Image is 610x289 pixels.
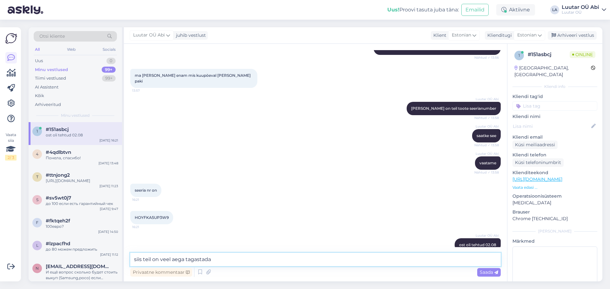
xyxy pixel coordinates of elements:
[46,127,69,132] span: #151asbcj
[36,266,39,271] span: n
[474,55,499,60] span: Nähtud ✓ 13:56
[66,45,77,54] div: Web
[518,53,520,58] span: 1
[514,65,591,78] div: [GEOGRAPHIC_DATA], [GEOGRAPHIC_DATA]
[100,252,118,257] div: [DATE] 11:12
[37,129,38,134] span: 1
[173,32,206,39] div: juhib vestlust
[475,233,499,238] span: Luutar OÜ Abi
[46,269,118,281] div: И ещё вопрос сколько будет стоить выкуп (Samsung,poco) если забирать 15 числа
[46,241,70,246] span: #lzpacfhd
[35,75,66,82] div: Tiimi vestlused
[61,113,90,118] span: Minu vestlused
[512,215,597,222] p: Chrome [TECHNICAL_ID]
[562,5,599,10] div: Luutar OÜ Abi
[46,172,70,178] span: #ttnjong2
[512,238,597,245] p: Märkmed
[512,200,597,206] p: [MEDICAL_DATA]
[132,88,156,93] span: 13:57
[99,184,118,188] div: [DATE] 11:23
[513,123,590,130] input: Lisa nimi
[512,84,597,89] div: Kliendi info
[474,143,499,148] span: Nähtud ✓ 13:58
[512,152,597,158] p: Kliendi telefon
[130,268,192,277] div: Privaatne kommentaar
[39,33,65,40] span: Otsi kliente
[512,193,597,200] p: Operatsioonisüsteem
[5,155,17,161] div: 2 / 3
[512,228,597,234] div: [PERSON_NAME]
[98,229,118,234] div: [DATE] 14:50
[46,201,118,207] div: до 100 если есть гарантийный чек
[36,197,38,202] span: s
[459,242,496,247] span: ost oli tehtud 02.08
[475,151,499,156] span: Luutar OÜ Abi
[496,4,535,16] div: Aktiivne
[46,264,112,269] span: nagornyyartem260796@gmail.com
[411,106,496,111] span: [PERSON_NAME] on teil toote seerianumber
[36,152,38,156] span: 4
[35,58,43,64] div: Uus
[475,124,499,129] span: Luutar OÜ Abi
[100,207,118,211] div: [DATE] 9:47
[461,4,489,16] button: Emailid
[98,161,118,166] div: [DATE] 13:48
[387,7,399,13] b: Uus!
[512,185,597,190] p: Vaata edasi ...
[34,45,41,54] div: All
[130,253,501,266] textarea: siis teil on veel aega tagastad
[36,174,38,179] span: t
[479,161,496,165] span: vaatame
[36,220,38,225] span: f
[5,32,17,44] img: Askly Logo
[35,84,58,90] div: AI Assistent
[570,51,595,58] span: Online
[46,246,118,252] div: до 80 можем предложить
[135,188,157,193] span: seeria nr on
[5,132,17,161] div: Vaata siia
[46,149,71,155] span: #4qdlbtvn
[485,32,512,39] div: Klienditugi
[99,138,118,143] div: [DATE] 16:21
[562,10,599,15] div: Luutar OÜ
[46,195,71,201] span: #sv5wt0j7
[36,243,38,248] span: l
[101,45,117,54] div: Socials
[133,32,165,39] span: Luutar OÜ Abi
[100,281,118,286] div: [DATE] 11:01
[474,115,499,120] span: Nähtud ✓ 13:58
[387,6,459,14] div: Proovi tasuta juba täna:
[35,102,61,108] div: Arhiveeritud
[480,269,498,275] span: Saada
[132,225,156,229] span: 16:21
[548,31,597,40] div: Arhiveeri vestlus
[512,134,597,141] p: Kliendi email
[135,73,252,83] span: ma [PERSON_NAME] enam mis kuupöeval [PERSON_NAME] paki
[512,113,597,120] p: Kliendi nimi
[550,5,559,14] div: LA
[512,158,564,167] div: Küsi telefoninumbrit
[512,176,562,182] a: [URL][DOMAIN_NAME]
[102,67,116,73] div: 99+
[512,169,597,176] p: Klienditeekond
[528,51,570,58] div: # 151asbcj
[512,93,597,100] p: Kliendi tag'id
[132,197,156,202] span: 16:21
[135,215,169,220] span: HOYFKA5UP3W9
[102,75,116,82] div: 99+
[46,132,118,138] div: ost oli tehtud 02.08
[512,209,597,215] p: Brauser
[512,141,558,149] div: Küsi meiliaadressi
[474,170,499,175] span: Nähtud ✓ 13:58
[431,32,446,39] div: Klient
[562,5,606,15] a: Luutar OÜ AbiLuutar OÜ
[452,32,471,39] span: Estonian
[512,101,597,111] input: Lisa tag
[106,58,116,64] div: 0
[517,32,537,39] span: Estonian
[475,97,499,102] span: Luutar OÜ Abi
[46,224,118,229] div: 100евро?
[477,133,496,138] span: saatke see
[35,93,44,99] div: Kõik
[46,178,118,184] div: [URL][DOMAIN_NAME]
